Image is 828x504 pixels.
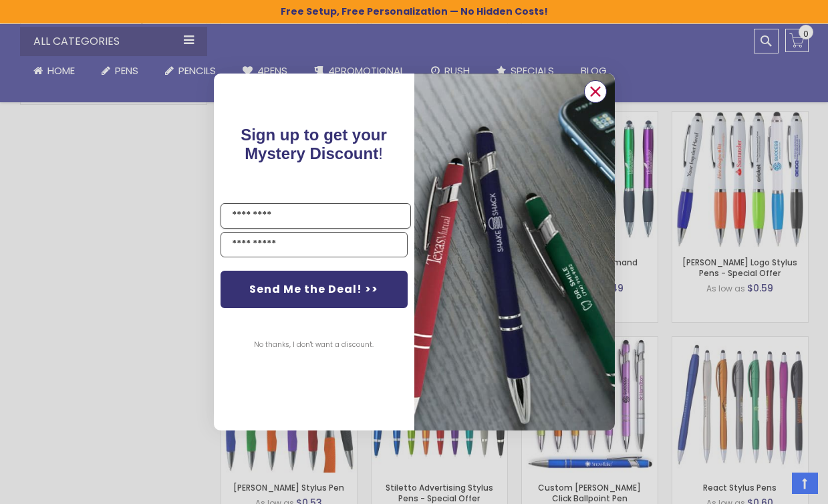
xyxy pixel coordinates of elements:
[241,126,387,162] span: !
[247,328,380,362] button: No thanks, I don't want a discount.
[584,80,607,103] button: Close dialog
[241,126,387,162] span: Sign up to get your Mystery Discount
[221,271,408,308] button: Send Me the Deal! >>
[414,74,615,430] img: pop-up-image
